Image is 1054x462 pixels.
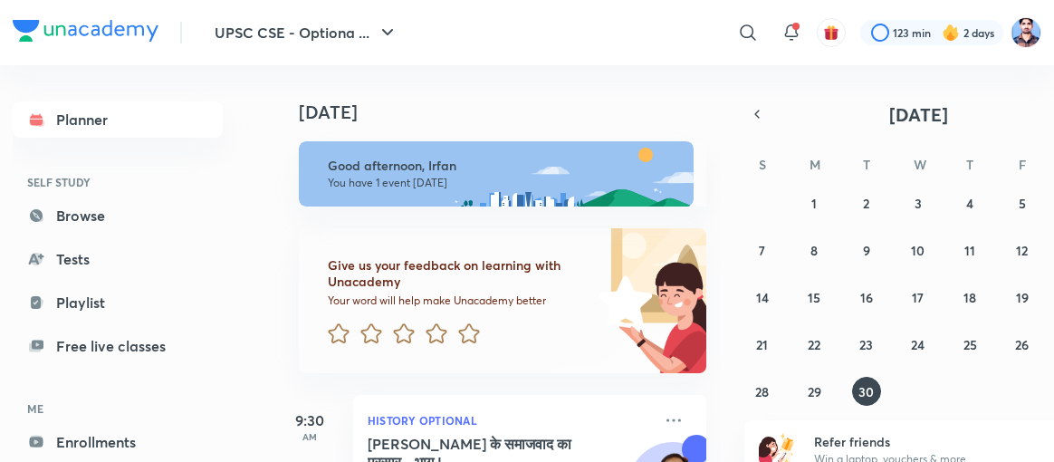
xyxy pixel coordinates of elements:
h6: SELF STUDY [13,167,223,197]
button: September 7, 2025 [748,236,777,265]
button: September 17, 2025 [904,283,933,312]
button: September 15, 2025 [800,283,829,312]
abbr: September 14, 2025 [756,289,769,306]
button: September 5, 2025 [1008,188,1037,217]
abbr: September 22, 2025 [808,336,820,353]
abbr: September 5, 2025 [1019,195,1026,212]
abbr: Monday [810,156,820,173]
button: September 25, 2025 [955,330,984,359]
img: Company Logo [13,20,158,42]
p: Your word will help make Unacademy better [328,294,592,308]
button: September 11, 2025 [955,236,984,265]
button: September 19, 2025 [1008,283,1037,312]
p: AM [273,431,346,442]
abbr: September 19, 2025 [1016,289,1029,306]
abbr: Wednesday [914,156,926,173]
abbr: September 18, 2025 [963,289,976,306]
a: Playlist [13,284,223,321]
img: streak [942,24,960,42]
button: September 21, 2025 [748,330,777,359]
button: September 26, 2025 [1008,330,1037,359]
a: Free live classes [13,328,223,364]
button: September 22, 2025 [800,330,829,359]
button: September 16, 2025 [852,283,881,312]
abbr: September 26, 2025 [1015,336,1029,353]
button: September 28, 2025 [748,377,777,406]
abbr: September 10, 2025 [911,242,925,259]
abbr: September 4, 2025 [966,195,973,212]
abbr: September 28, 2025 [755,383,769,400]
button: September 2, 2025 [852,188,881,217]
h5: 9:30 [273,409,346,431]
button: UPSC CSE - Optiona ... [204,14,409,51]
img: Irfan Qurashi [1011,17,1041,48]
button: September 4, 2025 [955,188,984,217]
a: Tests [13,241,223,277]
button: September 14, 2025 [748,283,777,312]
a: Enrollments [13,424,223,460]
abbr: September 30, 2025 [858,383,874,400]
abbr: Sunday [759,156,766,173]
abbr: September 9, 2025 [863,242,870,259]
a: Planner [13,101,223,138]
abbr: Tuesday [863,156,870,173]
h6: Give us your feedback on learning with Unacademy [328,257,592,290]
abbr: September 16, 2025 [860,289,873,306]
button: September 1, 2025 [800,188,829,217]
abbr: September 1, 2025 [811,195,817,212]
span: [DATE] [889,102,948,127]
h6: Good afternoon, Irfan [328,158,677,174]
abbr: September 12, 2025 [1016,242,1028,259]
abbr: September 7, 2025 [759,242,765,259]
a: Company Logo [13,20,158,46]
abbr: September 15, 2025 [808,289,820,306]
h6: ME [13,393,223,424]
p: History Optional [368,409,652,431]
abbr: September 17, 2025 [912,289,924,306]
button: September 30, 2025 [852,377,881,406]
button: September 12, 2025 [1008,236,1037,265]
abbr: Friday [1019,156,1026,173]
img: feedback_image [537,228,706,373]
button: September 10, 2025 [904,236,933,265]
button: avatar [817,18,846,47]
img: avatar [823,24,839,41]
abbr: September 29, 2025 [808,383,821,400]
h6: Refer friends [814,432,1037,451]
abbr: September 24, 2025 [911,336,925,353]
button: September 18, 2025 [955,283,984,312]
h4: [DATE] [299,101,724,123]
button: September 29, 2025 [800,377,829,406]
abbr: Thursday [966,156,973,173]
button: September 23, 2025 [852,330,881,359]
abbr: September 11, 2025 [964,242,975,259]
abbr: September 25, 2025 [963,336,977,353]
button: September 9, 2025 [852,236,881,265]
abbr: September 21, 2025 [756,336,768,353]
abbr: September 2, 2025 [863,195,869,212]
abbr: September 3, 2025 [915,195,922,212]
p: You have 1 event [DATE] [328,176,677,190]
a: Browse [13,197,223,234]
button: September 24, 2025 [904,330,933,359]
abbr: September 8, 2025 [810,242,818,259]
button: September 8, 2025 [800,236,829,265]
button: September 3, 2025 [904,188,933,217]
abbr: September 23, 2025 [859,336,873,353]
img: afternoon [299,141,694,207]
